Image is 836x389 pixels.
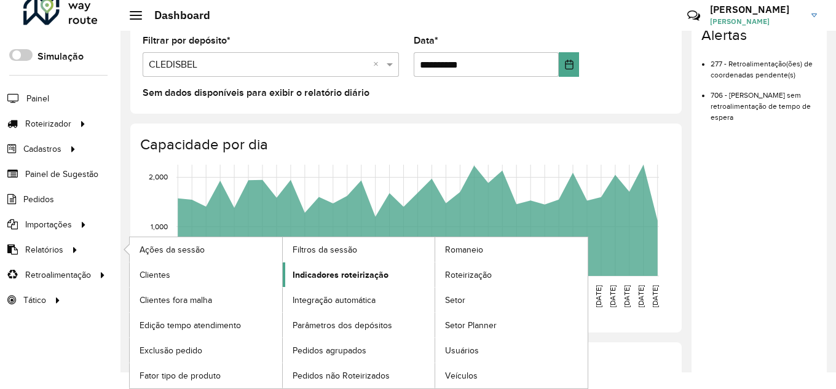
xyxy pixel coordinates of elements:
[143,33,231,48] label: Filtrar por depósito
[37,49,84,64] label: Simulação
[445,369,478,382] span: Veículos
[23,143,61,155] span: Cadastros
[559,52,579,77] button: Choose Date
[140,319,241,332] span: Edição tempo atendimento
[149,173,168,181] text: 2,000
[680,2,707,29] a: Contato Rápido
[623,285,631,307] text: [DATE]
[25,218,72,231] span: Importações
[293,294,376,307] span: Integração automática
[140,294,212,307] span: Clientes fora malha
[25,269,91,281] span: Retroalimentação
[140,269,170,281] span: Clientes
[26,92,49,105] span: Painel
[23,193,54,206] span: Pedidos
[23,294,46,307] span: Tático
[435,288,588,312] a: Setor
[445,269,492,281] span: Roteirização
[130,237,282,262] a: Ações da sessão
[445,294,465,307] span: Setor
[283,338,435,363] a: Pedidos agrupados
[283,363,435,388] a: Pedidos não Roteirizados
[435,237,588,262] a: Romaneio
[140,344,202,357] span: Exclusão pedido
[651,285,659,307] text: [DATE]
[130,262,282,287] a: Clientes
[130,338,282,363] a: Exclusão pedido
[710,16,802,27] span: [PERSON_NAME]
[445,319,497,332] span: Setor Planner
[594,285,602,307] text: [DATE]
[143,85,369,100] label: Sem dados disponíveis para exibir o relatório diário
[25,168,98,181] span: Painel de Sugestão
[293,344,366,357] span: Pedidos agrupados
[140,243,205,256] span: Ações da sessão
[130,288,282,312] a: Clientes fora malha
[445,243,483,256] span: Romaneio
[283,288,435,312] a: Integração automática
[701,26,817,44] h4: Alertas
[130,363,282,388] a: Fator tipo de produto
[711,81,817,123] li: 706 - [PERSON_NAME] sem retroalimentação de tempo de espera
[293,243,357,256] span: Filtros da sessão
[25,117,71,130] span: Roteirizador
[293,269,388,281] span: Indicadores roteirização
[414,33,438,48] label: Data
[283,313,435,337] a: Parâmetros dos depósitos
[140,369,221,382] span: Fator tipo de produto
[293,319,392,332] span: Parâmetros dos depósitos
[711,49,817,81] li: 277 - Retroalimentação(ões) de coordenadas pendente(s)
[609,285,617,307] text: [DATE]
[142,9,210,22] h2: Dashboard
[373,57,384,72] span: Clear all
[283,262,435,287] a: Indicadores roteirização
[435,338,588,363] a: Usuários
[435,363,588,388] a: Veículos
[445,344,479,357] span: Usuários
[710,4,802,15] h3: [PERSON_NAME]
[637,285,645,307] text: [DATE]
[140,136,669,154] h4: Capacidade por dia
[435,313,588,337] a: Setor Planner
[130,313,282,337] a: Edição tempo atendimento
[25,243,63,256] span: Relatórios
[151,222,168,230] text: 1,000
[293,369,390,382] span: Pedidos não Roteirizados
[435,262,588,287] a: Roteirização
[283,237,435,262] a: Filtros da sessão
